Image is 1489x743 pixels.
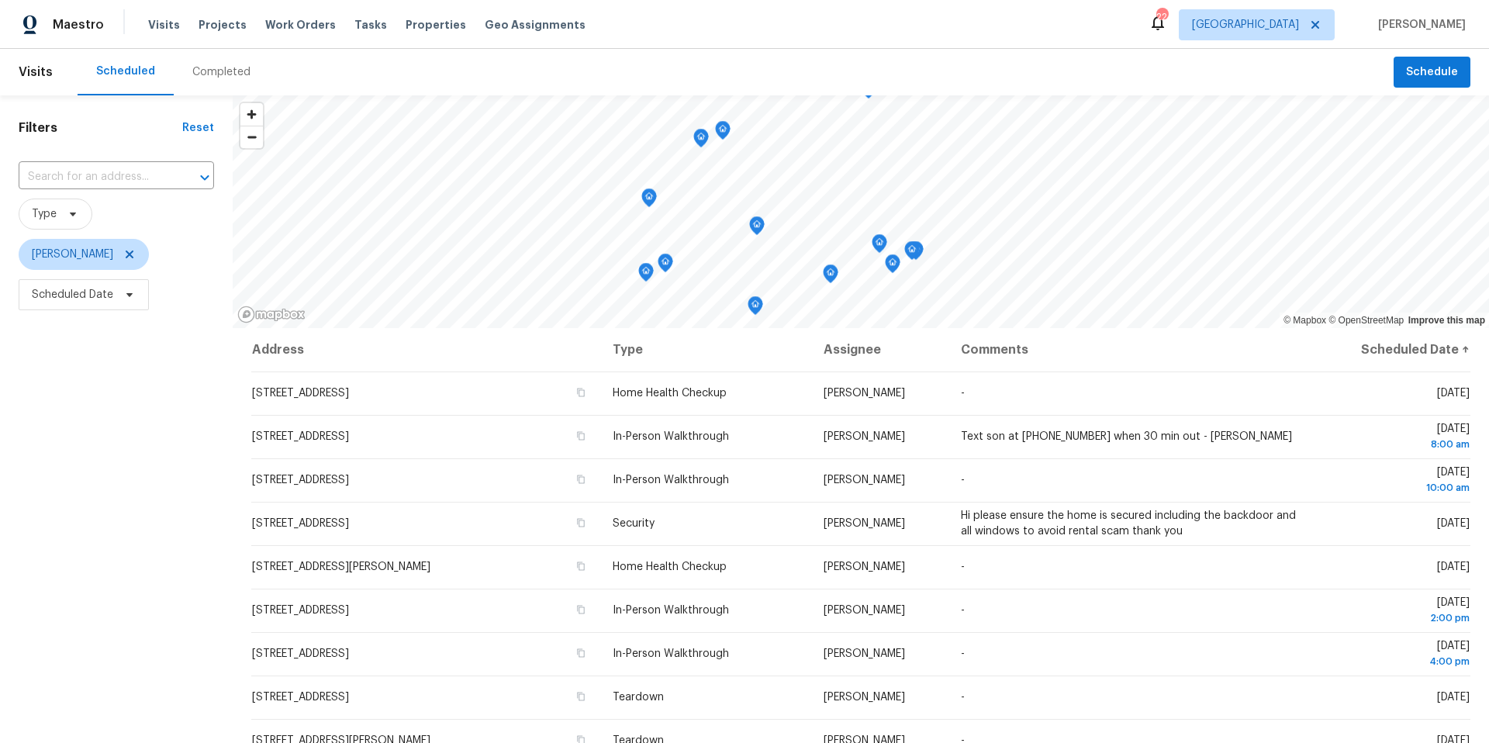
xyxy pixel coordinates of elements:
input: Search for an address... [19,165,171,189]
div: Map marker [693,129,709,153]
button: Copy Address [574,385,588,399]
span: Home Health Checkup [613,388,727,399]
span: Visits [148,17,180,33]
div: 2:00 pm [1326,610,1470,626]
span: [PERSON_NAME] [824,431,905,442]
span: Geo Assignments [485,17,586,33]
span: [DATE] [1326,467,1470,496]
span: [GEOGRAPHIC_DATA] [1192,17,1299,33]
span: [STREET_ADDRESS] [252,388,349,399]
a: Improve this map [1408,315,1485,326]
div: 22 [1156,9,1167,25]
span: - [961,388,965,399]
span: [STREET_ADDRESS][PERSON_NAME] [252,562,430,572]
span: Scheduled Date [32,287,113,302]
button: Copy Address [574,472,588,486]
span: Projects [199,17,247,33]
span: [PERSON_NAME] [824,475,905,486]
span: [DATE] [1437,562,1470,572]
span: - [961,475,965,486]
span: In-Person Walkthrough [613,605,729,616]
span: Visits [19,55,53,89]
div: Map marker [904,241,920,265]
div: Map marker [638,263,654,287]
div: Reset [182,120,214,136]
span: - [961,605,965,616]
div: Map marker [872,234,887,258]
th: Scheduled Date ↑ [1314,328,1470,371]
span: [PERSON_NAME] [1372,17,1466,33]
a: Mapbox [1283,315,1326,326]
button: Open [194,167,216,188]
span: In-Person Walkthrough [613,475,729,486]
span: [STREET_ADDRESS] [252,692,349,703]
h1: Filters [19,120,182,136]
span: [DATE] [1437,388,1470,399]
div: 8:00 am [1326,437,1470,452]
button: Schedule [1394,57,1470,88]
span: Text son at [PHONE_NUMBER] when 30 min out - [PERSON_NAME] [961,431,1292,442]
span: In-Person Walkthrough [613,648,729,659]
button: Copy Address [574,646,588,660]
div: Completed [192,64,250,80]
span: In-Person Walkthrough [613,431,729,442]
th: Assignee [811,328,948,371]
span: Work Orders [265,17,336,33]
span: Type [32,206,57,222]
button: Copy Address [574,559,588,573]
span: Security [613,518,655,529]
button: Zoom in [240,103,263,126]
span: [DATE] [1326,641,1470,669]
span: [PERSON_NAME] [824,692,905,703]
a: OpenStreetMap [1328,315,1404,326]
span: [PERSON_NAME] [824,562,905,572]
th: Type [600,328,812,371]
div: Map marker [885,254,900,278]
span: Maestro [53,17,104,33]
span: [STREET_ADDRESS] [252,431,349,442]
span: [PERSON_NAME] [824,388,905,399]
span: [STREET_ADDRESS] [252,605,349,616]
span: [PERSON_NAME] [824,518,905,529]
div: Map marker [823,264,838,289]
div: Map marker [641,188,657,213]
div: 10:00 am [1326,480,1470,496]
span: [STREET_ADDRESS] [252,475,349,486]
button: Copy Address [574,603,588,617]
span: [STREET_ADDRESS] [252,518,349,529]
span: [PERSON_NAME] [824,648,905,659]
span: [DATE] [1437,518,1470,529]
th: Address [251,328,600,371]
div: Map marker [658,254,673,278]
canvas: Map [233,95,1489,328]
span: Teardown [613,692,664,703]
button: Zoom out [240,126,263,148]
span: Properties [406,17,466,33]
span: [PERSON_NAME] [824,605,905,616]
div: Scheduled [96,64,155,79]
span: - [961,648,965,659]
div: Map marker [749,216,765,240]
span: [PERSON_NAME] [32,247,113,262]
span: [STREET_ADDRESS] [252,648,349,659]
span: [DATE] [1326,423,1470,452]
span: [DATE] [1326,597,1470,626]
span: [DATE] [1437,692,1470,703]
a: Mapbox homepage [237,306,306,323]
span: Home Health Checkup [613,562,727,572]
div: Map marker [715,121,731,145]
button: Copy Address [574,516,588,530]
button: Copy Address [574,429,588,443]
th: Comments [948,328,1315,371]
span: Tasks [354,19,387,30]
span: - [961,562,965,572]
span: Hi please ensure the home is secured including the backdoor and all windows to avoid rental scam ... [961,510,1296,537]
button: Copy Address [574,689,588,703]
div: 4:00 pm [1326,654,1470,669]
span: Schedule [1406,63,1458,82]
span: - [961,692,965,703]
div: Map marker [748,296,763,320]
